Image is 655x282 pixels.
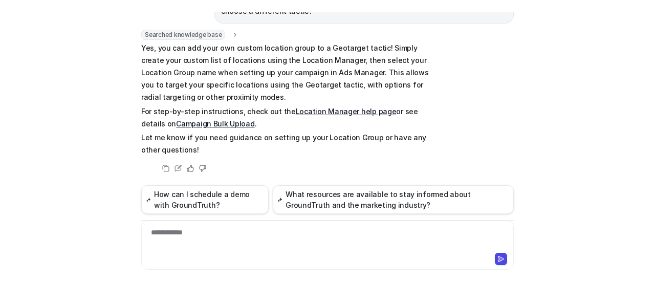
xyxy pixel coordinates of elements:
button: What resources are available to stay informed about GroundTruth and the marketing industry? [273,185,514,214]
p: Let me know if you need guidance on setting up your Location Group or have any other questions! [141,132,441,156]
span: Searched knowledge base [141,30,225,40]
a: Location Manager help page [296,107,397,116]
p: Yes, you can add your own custom location group to a Geotarget tactic! Simply create your custom ... [141,42,441,103]
button: How can I schedule a demo with GroundTruth? [141,185,269,214]
a: Campaign Bulk Upload [176,119,254,128]
p: For step-by-step instructions, check out the or see details on . [141,105,441,130]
